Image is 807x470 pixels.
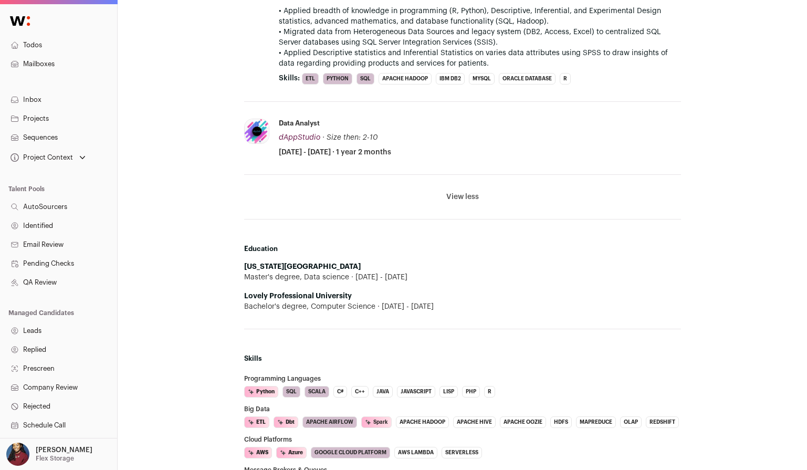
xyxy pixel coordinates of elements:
div: Data Analyst [279,119,320,128]
li: AWS [244,447,272,458]
li: Apache Hadoop [379,73,432,85]
li: MapReduce [576,416,616,428]
li: R [484,386,495,398]
li: Serverless [442,447,482,458]
span: dAppStudio [279,134,320,141]
li: OLAP [620,416,642,428]
li: C# [333,386,347,398]
li: Spark [361,416,392,428]
span: Skills: [279,73,300,83]
div: Master's degree, Data science [244,272,681,283]
span: · Size then: 2-10 [322,134,378,141]
p: • Applied breadth of knowledge in programming (R, Python), Descriptive, Inferential, and Experime... [279,6,681,27]
button: Open dropdown [8,150,88,165]
li: Google Cloud Platform [311,447,390,458]
img: 10010497-medium_jpg [6,443,29,466]
li: Azure [276,447,307,458]
li: C++ [351,386,369,398]
img: 0eee5af1ee890beccb175ec4955b9533f7e4b7a4a4f90b9a9b4713f08b8a2f5c [245,119,269,143]
li: MySQL [469,73,495,85]
p: Flex Storage [36,454,74,463]
li: Python [244,386,278,398]
button: Open dropdown [4,443,95,466]
p: [PERSON_NAME] [36,446,92,454]
h2: Education [244,245,681,253]
div: Bachelor's degree, Computer Science [244,301,681,312]
li: Lisp [439,386,458,398]
button: View less [446,192,479,202]
span: [DATE] - [DATE] [375,301,434,312]
span: [DATE] - [DATE] · 1 year 2 months [279,147,391,158]
li: Redshift [646,416,679,428]
li: Apache Hadoop [396,416,449,428]
li: R [560,73,571,85]
li: Scala [305,386,329,398]
li: Apache Airflow [302,416,357,428]
img: Wellfound [4,11,36,32]
li: dbt [274,416,298,428]
li: HDFS [550,416,572,428]
p: • Migrated data from Heterogeneous Data Sources and legacy system (DB2, Access, Excel) to central... [279,27,681,48]
h3: Big Data [244,406,681,412]
li: Java [373,386,393,398]
div: Project Context [8,153,73,162]
li: SQL [357,73,374,85]
h3: Cloud Platforms [244,436,681,443]
span: [DATE] - [DATE] [349,272,407,283]
li: Apache Hive [453,416,496,428]
li: Apache Oozie [500,416,546,428]
li: Python [323,73,352,85]
h2: Skills [244,354,681,363]
li: SQL [282,386,300,398]
li: PHP [462,386,480,398]
p: • Applied Descriptive statistics and Inferential Statistics on varies data attributes using SPSS ... [279,48,681,69]
li: Oracle Database [499,73,556,85]
strong: [US_STATE][GEOGRAPHIC_DATA] [244,263,361,270]
li: AWS Lambda [394,447,437,458]
li: JavaScript [397,386,435,398]
li: ETL [244,416,269,428]
li: ETL [302,73,319,85]
strong: Lovely Professional University [244,293,352,300]
h3: Programming Languages [244,375,681,382]
li: IBM DB2 [436,73,465,85]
